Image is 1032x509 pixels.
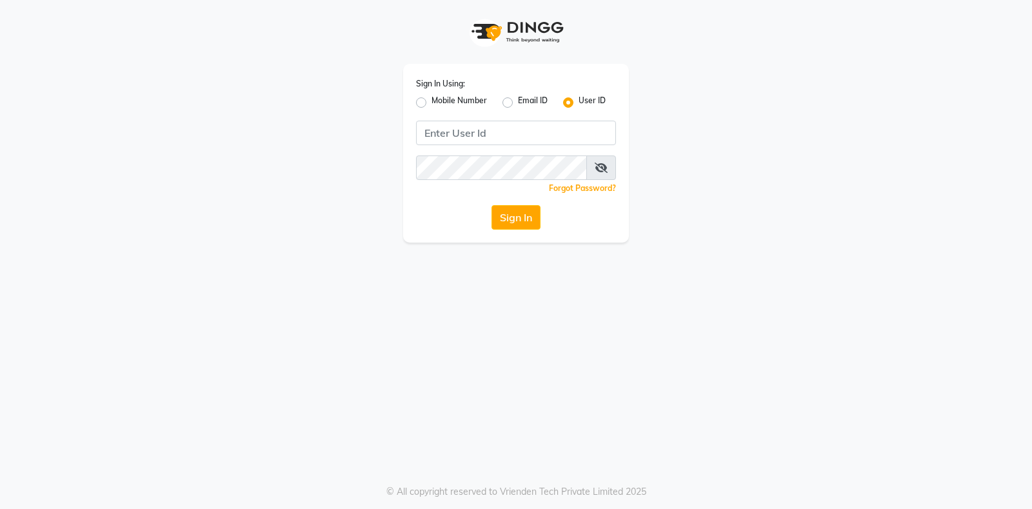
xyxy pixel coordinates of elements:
label: Sign In Using: [416,78,465,90]
a: Forgot Password? [549,183,616,193]
label: Email ID [518,95,548,110]
input: Username [416,121,616,145]
img: logo1.svg [464,13,568,51]
label: Mobile Number [432,95,487,110]
input: Username [416,155,587,180]
button: Sign In [491,205,541,230]
label: User ID [579,95,606,110]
